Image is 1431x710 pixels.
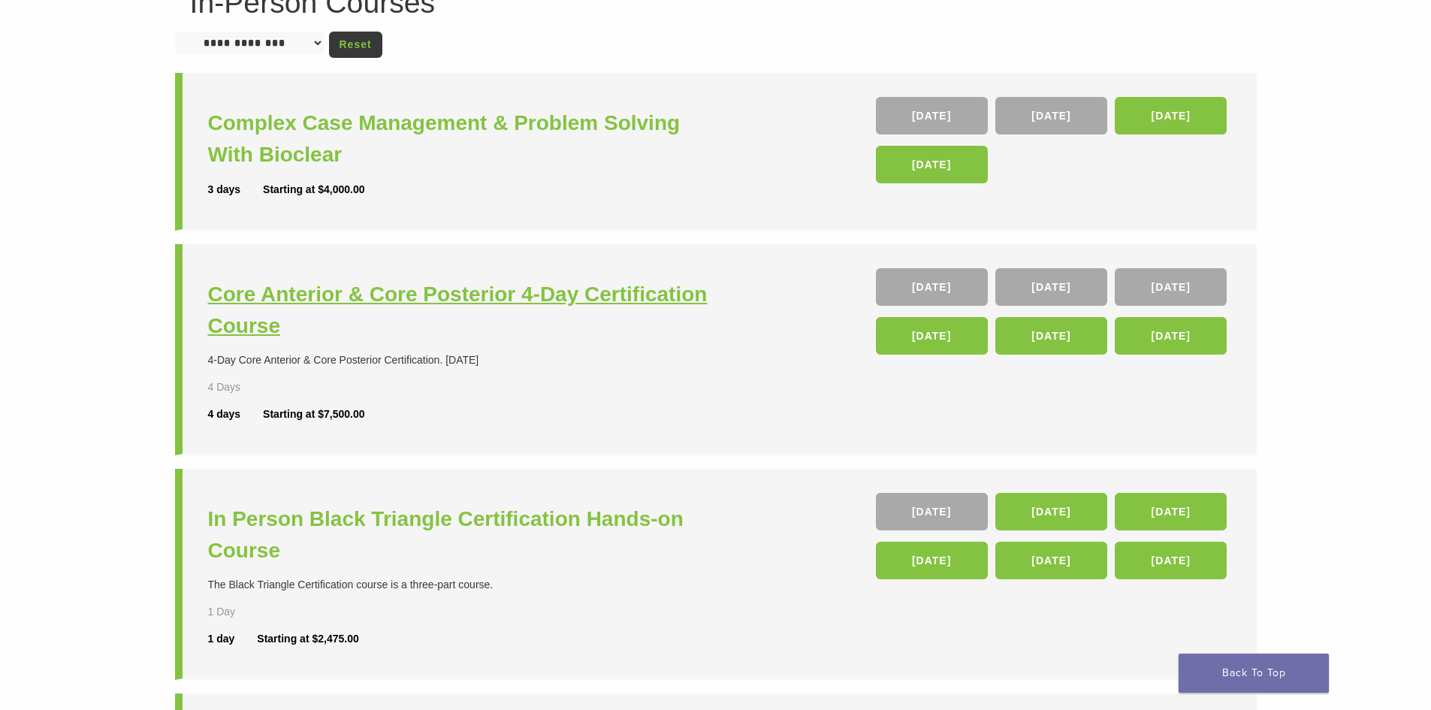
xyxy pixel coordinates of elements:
div: Starting at $2,475.00 [257,631,358,647]
a: In Person Black Triangle Certification Hands-on Course [208,503,720,566]
a: [DATE] [1115,493,1227,530]
a: [DATE] [876,146,988,183]
a: [DATE] [876,542,988,579]
a: [DATE] [1115,317,1227,355]
a: [DATE] [995,97,1107,134]
a: Core Anterior & Core Posterior 4-Day Certification Course [208,279,720,342]
a: Back To Top [1179,654,1329,693]
div: 4-Day Core Anterior & Core Posterior Certification. [DATE] [208,352,720,368]
div: 1 day [208,631,258,647]
a: Reset [329,32,382,58]
a: [DATE] [876,317,988,355]
a: [DATE] [876,268,988,306]
a: [DATE] [876,97,988,134]
div: 4 Days [208,379,285,395]
div: , , , , , [876,268,1231,362]
div: 1 Day [208,604,285,620]
a: [DATE] [995,542,1107,579]
div: , , , , , [876,493,1231,587]
div: 3 days [208,182,264,198]
a: Complex Case Management & Problem Solving With Bioclear [208,107,720,171]
div: The Black Triangle Certification course is a three-part course. [208,577,720,593]
div: Starting at $4,000.00 [263,182,364,198]
a: [DATE] [1115,542,1227,579]
a: [DATE] [1115,268,1227,306]
a: [DATE] [995,317,1107,355]
a: [DATE] [995,493,1107,530]
div: 4 days [208,406,264,422]
div: , , , [876,97,1231,191]
div: Starting at $7,500.00 [263,406,364,422]
a: [DATE] [1115,97,1227,134]
a: [DATE] [876,493,988,530]
a: [DATE] [995,268,1107,306]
